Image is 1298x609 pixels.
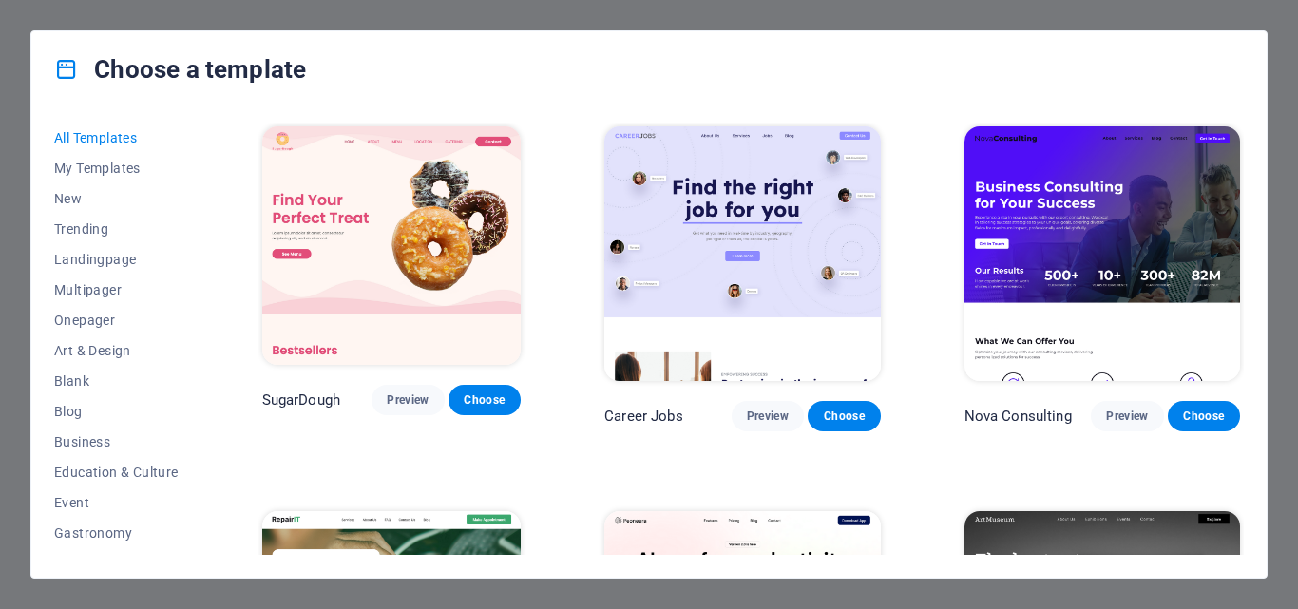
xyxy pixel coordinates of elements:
button: Health [54,548,179,579]
button: Multipager [54,275,179,305]
button: Art & Design [54,335,179,366]
span: Trending [54,221,179,237]
img: Nova Consulting [964,126,1240,381]
button: Preview [372,385,444,415]
button: Gastronomy [54,518,179,548]
button: Event [54,487,179,518]
span: Blog [54,404,179,419]
span: Gastronomy [54,525,179,541]
button: New [54,183,179,214]
button: Landingpage [54,244,179,275]
span: Event [54,495,179,510]
p: Career Jobs [604,407,683,426]
p: SugarDough [262,390,340,409]
button: Blog [54,396,179,427]
span: Preview [1106,409,1148,424]
button: Blank [54,366,179,396]
button: Choose [449,385,521,415]
button: Choose [1168,401,1240,431]
span: Preview [747,409,789,424]
span: Multipager [54,282,179,297]
span: All Templates [54,130,179,145]
button: My Templates [54,153,179,183]
span: Choose [1183,409,1225,424]
span: Choose [823,409,865,424]
span: Onepager [54,313,179,328]
span: New [54,191,179,206]
span: Blank [54,373,179,389]
button: Preview [732,401,804,431]
span: Choose [464,392,506,408]
span: Landingpage [54,252,179,267]
span: My Templates [54,161,179,176]
img: Career Jobs [604,126,880,381]
span: Education & Culture [54,465,179,480]
img: SugarDough [262,126,522,365]
p: Nova Consulting [964,407,1072,426]
span: Business [54,434,179,449]
button: Onepager [54,305,179,335]
span: Preview [387,392,429,408]
button: Preview [1091,401,1163,431]
h4: Choose a template [54,54,306,85]
button: Education & Culture [54,457,179,487]
button: Choose [808,401,880,431]
button: Trending [54,214,179,244]
button: Business [54,427,179,457]
span: Art & Design [54,343,179,358]
button: All Templates [54,123,179,153]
